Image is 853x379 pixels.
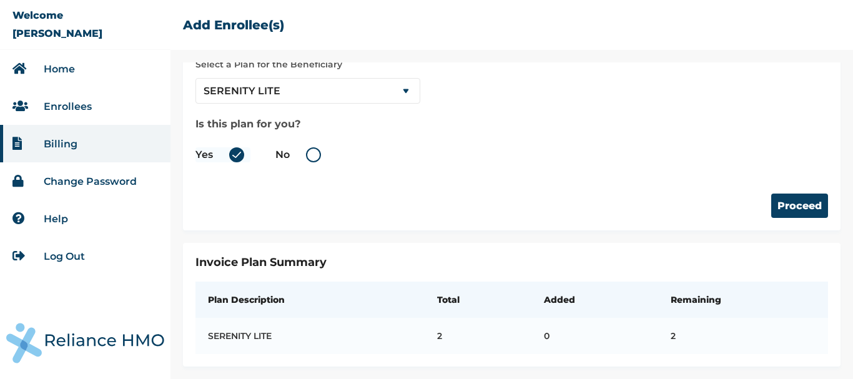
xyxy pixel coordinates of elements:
th: Remaining [658,282,828,318]
a: Log Out [44,250,85,262]
h2: Invoice Plan Summary [195,255,828,269]
th: Plan Description [195,282,425,318]
a: Help [44,213,68,225]
td: 0 [531,318,658,354]
a: Enrollees [44,101,92,112]
h2: Add Enrollee(s) [183,17,284,32]
p: [PERSON_NAME] [12,27,102,39]
th: Total [425,282,531,318]
td: 2 [658,318,828,354]
td: 2 [425,318,531,354]
p: Welcome [12,9,63,21]
label: Yes [195,147,250,162]
label: No [275,147,327,162]
img: RelianceHMO's Logo [6,323,164,363]
a: Change Password [44,175,137,187]
a: Billing [44,138,77,150]
th: Added [531,282,658,318]
h3: Is this plan for you? [195,116,420,131]
td: SERENITY LITE [195,318,425,354]
button: Proceed [771,194,828,218]
a: Home [44,63,75,75]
